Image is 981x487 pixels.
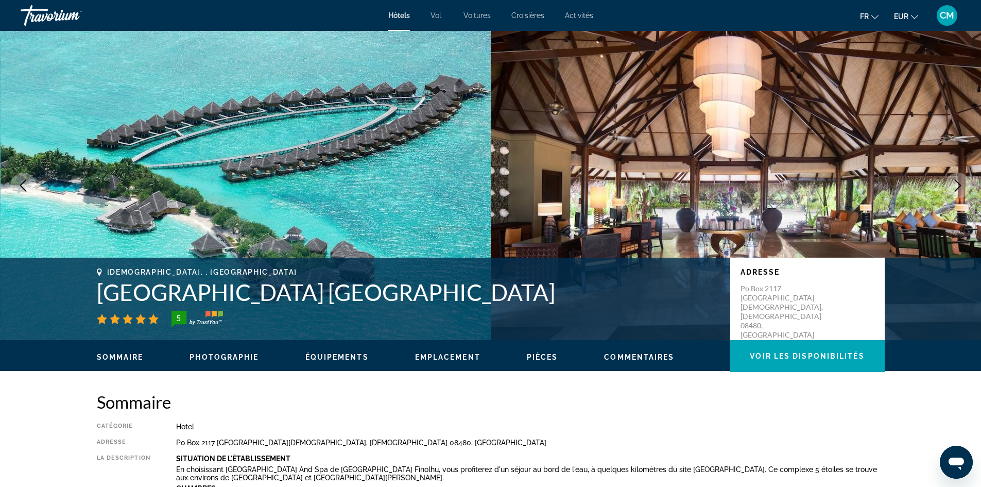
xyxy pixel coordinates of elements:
div: Adresse [97,439,150,447]
a: Activités [565,11,593,20]
span: Équipements [305,353,369,361]
span: [DEMOGRAPHIC_DATA], , [GEOGRAPHIC_DATA] [107,268,298,276]
a: Vol. [431,11,443,20]
span: Emplacement [415,353,480,361]
p: Po Box 2117 [GEOGRAPHIC_DATA][DEMOGRAPHIC_DATA], [DEMOGRAPHIC_DATA] 08480, [GEOGRAPHIC_DATA] [741,284,823,340]
iframe: Bouton de lancement de la fenêtre de messagerie [940,446,973,479]
span: Pièces [527,353,558,361]
button: Équipements [305,352,369,362]
font: CM [940,10,954,21]
div: 5 [168,312,189,324]
span: Sommaire [97,353,144,361]
button: Pièces [527,352,558,362]
a: Voitures [463,11,491,20]
p: Adresse [741,268,874,276]
h2: Sommaire [97,392,885,412]
a: Travorium [21,2,124,29]
font: fr [860,12,869,21]
button: Menu utilisateur [934,5,960,26]
button: Changer de devise [894,9,918,24]
p: En choisissant [GEOGRAPHIC_DATA] And Spa de [GEOGRAPHIC_DATA] Finolhu, vous profiterez d'un séjou... [176,465,885,482]
h1: [GEOGRAPHIC_DATA] [GEOGRAPHIC_DATA] [97,279,720,306]
div: Hotel [176,423,885,431]
button: Previous image [10,173,36,198]
font: EUR [894,12,908,21]
button: Sommaire [97,352,144,362]
button: Photographie [190,352,259,362]
img: trustyou-badge-hor.svg [171,311,223,327]
button: Commentaires [604,352,674,362]
div: Po Box 2117 [GEOGRAPHIC_DATA][DEMOGRAPHIC_DATA], [DEMOGRAPHIC_DATA] 08480, [GEOGRAPHIC_DATA] [176,439,885,447]
span: Voir les disponibilités [750,352,864,360]
span: Commentaires [604,353,674,361]
a: Hôtels [388,11,410,20]
b: Situation De L'établissement [176,455,290,463]
button: Changer de langue [860,9,879,24]
a: Croisières [511,11,544,20]
div: Catégorie [97,423,150,431]
button: Voir les disponibilités [730,340,885,372]
button: Emplacement [415,352,480,362]
button: Next image [945,173,971,198]
span: Photographie [190,353,259,361]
